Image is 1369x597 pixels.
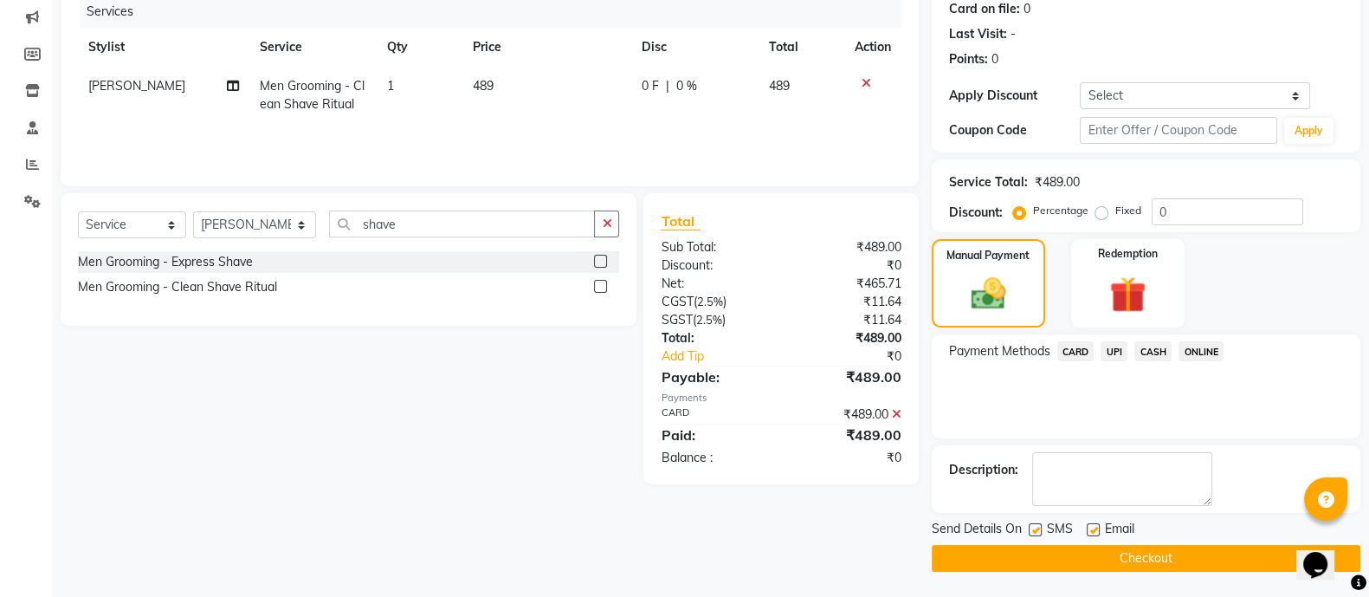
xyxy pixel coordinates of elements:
[648,256,781,275] div: Discount:
[1115,203,1141,218] label: Fixed
[648,293,781,311] div: ( )
[949,173,1028,191] div: Service Total:
[648,449,781,467] div: Balance :
[648,406,781,424] div: CARD
[642,77,659,95] span: 0 F
[661,212,701,230] span: Total
[781,311,914,329] div: ₹11.64
[661,294,693,309] span: CGST
[648,329,781,347] div: Total:
[1179,341,1224,361] span: ONLINE
[78,28,249,67] th: Stylist
[949,50,988,68] div: Points:
[1057,341,1095,361] span: CARD
[949,204,1003,222] div: Discount:
[1098,272,1157,317] img: _gift.svg
[1011,25,1016,43] div: -
[1296,528,1352,580] iframe: chat widget
[759,28,844,67] th: Total
[666,77,669,95] span: |
[781,449,914,467] div: ₹0
[804,347,914,366] div: ₹0
[78,278,277,296] div: Men Grooming - Clean Shave Ritual
[648,347,803,366] a: Add Tip
[648,238,781,256] div: Sub Total:
[695,313,721,327] span: 2.5%
[949,342,1050,360] span: Payment Methods
[991,50,998,68] div: 0
[1134,341,1172,361] span: CASH
[1101,341,1127,361] span: UPI
[78,253,253,271] div: Men Grooming - Express Shave
[1080,117,1277,144] input: Enter Offer / Coupon Code
[781,425,914,445] div: ₹489.00
[648,275,781,293] div: Net:
[260,78,365,112] span: Men Grooming - Clean Shave Ritual
[949,461,1018,479] div: Description:
[781,406,914,424] div: ₹489.00
[473,78,494,94] span: 489
[781,329,914,347] div: ₹489.00
[1098,246,1158,262] label: Redemption
[781,367,914,387] div: ₹489.00
[249,28,377,67] th: Service
[696,295,722,308] span: 2.5%
[631,28,759,67] th: Disc
[1284,118,1333,144] button: Apply
[329,211,595,237] input: Search or Scan
[377,28,462,67] th: Qty
[781,293,914,311] div: ₹11.64
[844,28,901,67] th: Action
[661,312,692,328] span: SGST
[88,78,185,94] span: [PERSON_NAME]
[676,77,697,95] span: 0 %
[648,425,781,445] div: Paid:
[1105,520,1134,542] span: Email
[648,367,781,387] div: Payable:
[1035,173,1080,191] div: ₹489.00
[949,25,1007,43] div: Last Visit:
[932,545,1360,572] button: Checkout
[1033,203,1088,218] label: Percentage
[946,248,1030,263] label: Manual Payment
[648,311,781,329] div: ( )
[769,78,790,94] span: 489
[462,28,631,67] th: Price
[387,78,394,94] span: 1
[781,275,914,293] div: ₹465.71
[1047,520,1073,542] span: SMS
[960,274,1017,314] img: _cash.svg
[661,391,901,406] div: Payments
[949,121,1081,140] div: Coupon Code
[932,520,1022,542] span: Send Details On
[781,256,914,275] div: ₹0
[781,238,914,256] div: ₹489.00
[949,87,1081,105] div: Apply Discount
